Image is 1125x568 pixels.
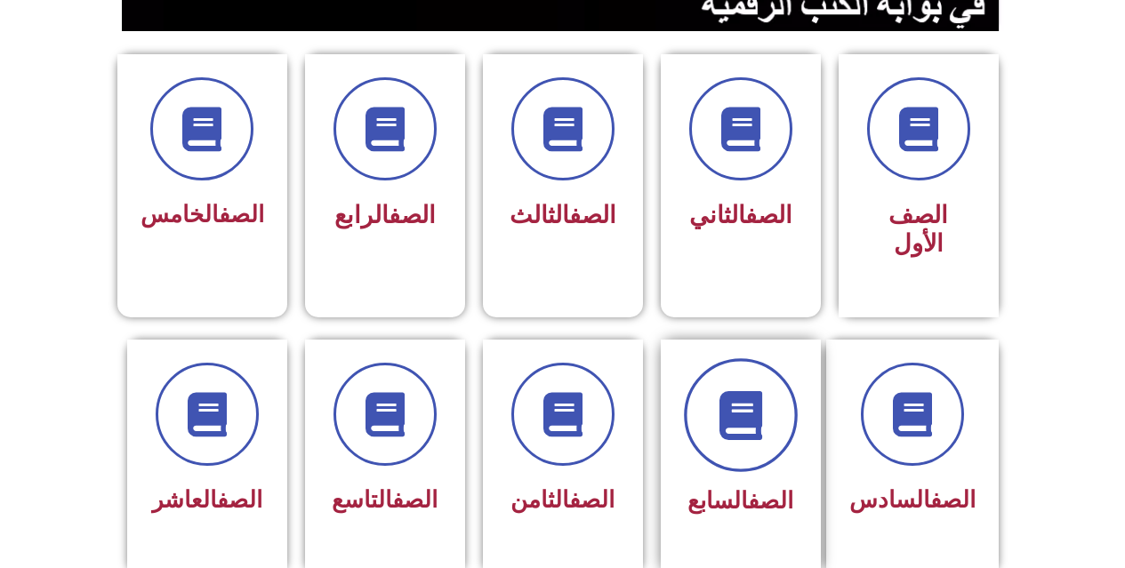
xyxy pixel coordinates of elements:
span: الخامس [141,201,264,228]
a: الصف [219,201,264,228]
a: الصف [930,486,976,513]
a: الصف [569,201,616,229]
span: العاشر [152,486,262,513]
span: السادس [849,486,976,513]
a: الصف [392,486,438,513]
span: الثاني [689,201,792,229]
a: الصف [217,486,262,513]
span: الثالث [510,201,616,229]
span: التاسع [332,486,438,513]
span: الصف الأول [888,201,948,258]
a: الصف [569,486,615,513]
span: السابع [687,487,793,514]
a: الصف [745,201,792,229]
a: الصف [389,201,436,229]
span: الثامن [510,486,615,513]
a: الصف [748,487,793,514]
span: الرابع [334,201,436,229]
